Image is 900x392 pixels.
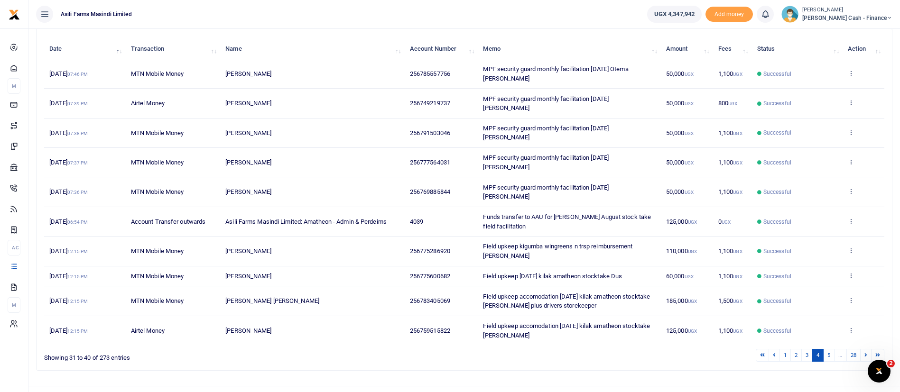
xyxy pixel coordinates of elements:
[131,218,206,225] span: Account Transfer outwards
[67,328,88,334] small: 12:15 PM
[688,299,697,304] small: UGX
[225,188,271,195] span: [PERSON_NAME]
[733,160,742,165] small: UGX
[126,39,221,59] th: Transaction: activate to sort column ascending
[752,39,843,59] th: Status: activate to sort column ascending
[405,39,478,59] th: Account Number: activate to sort column ascending
[718,129,742,137] span: 1,100
[8,240,20,255] li: Ac
[801,349,813,362] a: 3
[718,218,731,225] span: 0
[718,273,742,280] span: 1,100
[718,159,742,166] span: 1,100
[654,9,695,19] span: UGX 4,347,942
[722,219,731,225] small: UGX
[225,218,387,225] span: Asili Farms Masindi Limited: Amatheon - Admin & Perdeims
[666,273,694,280] span: 60,000
[483,273,622,280] span: Field upkeep [DATE] kilak amatheon stocktake Dus
[763,99,791,108] span: Successful
[9,10,20,18] a: logo-small logo-large logo-large
[9,9,20,20] img: logo-small
[67,160,88,165] small: 07:37 PM
[49,159,88,166] span: [DATE]
[220,39,405,59] th: Name: activate to sort column ascending
[67,101,88,106] small: 07:39 PM
[410,273,450,280] span: 256775600682
[733,274,742,279] small: UGX
[763,327,791,335] span: Successful
[718,327,742,334] span: 1,100
[483,213,651,230] span: Funds transfer to AAU for [PERSON_NAME] August stock take field facilitation
[483,95,609,112] span: MPF security guard monthly facilitation [DATE] [PERSON_NAME]
[483,243,632,259] span: Field upkeep kigumba wingreens n trsp reimbursement [PERSON_NAME]
[49,327,88,334] span: [DATE]
[67,274,88,279] small: 12:15 PM
[685,160,694,165] small: UGX
[410,327,450,334] span: 256759515822
[781,6,798,23] img: profile-user
[666,100,694,107] span: 50,000
[666,247,697,255] span: 110,000
[781,6,892,23] a: profile-user [PERSON_NAME] [PERSON_NAME] Cash - Finance
[728,101,737,106] small: UGX
[410,188,450,195] span: 256769885844
[733,249,742,254] small: UGX
[643,6,705,23] li: Wallet ballance
[483,293,650,310] span: Field upkeep accomodation [DATE] kilak amatheon stocktake [PERSON_NAME] plus drivers storekeeper
[483,125,609,141] span: MPF security guard monthly facilitation [DATE] [PERSON_NAME]
[705,7,753,22] span: Add money
[410,297,450,304] span: 256783405069
[410,100,450,107] span: 256749219737
[67,299,88,304] small: 12:15 PM
[763,272,791,281] span: Successful
[666,129,694,137] span: 50,000
[410,218,423,225] span: 4039
[131,247,184,255] span: MTN Mobile Money
[410,70,450,77] span: 256785557756
[763,297,791,305] span: Successful
[49,297,88,304] span: [DATE]
[713,39,752,59] th: Fees: activate to sort column ascending
[483,154,609,171] span: MPF security guard monthly facilitation [DATE] [PERSON_NAME]
[846,349,861,362] a: 28
[718,247,742,255] span: 1,100
[483,184,609,201] span: MPF security guard monthly facilitation [DATE] [PERSON_NAME]
[688,219,697,225] small: UGX
[685,190,694,195] small: UGX
[131,297,184,304] span: MTN Mobile Money
[779,349,791,362] a: 1
[718,100,738,107] span: 800
[49,188,88,195] span: [DATE]
[131,327,165,334] span: Airtel Money
[8,297,20,313] li: M
[225,129,271,137] span: [PERSON_NAME]
[812,349,824,362] a: 4
[666,188,694,195] span: 50,000
[49,218,88,225] span: [DATE]
[67,219,88,225] small: 06:54 PM
[67,72,88,77] small: 07:46 PM
[225,327,271,334] span: [PERSON_NAME]
[868,360,891,383] iframe: Intercom live chat
[225,247,271,255] span: [PERSON_NAME]
[763,247,791,255] span: Successful
[718,70,742,77] span: 1,100
[67,249,88,254] small: 12:15 PM
[49,273,88,280] span: [DATE]
[666,327,697,334] span: 125,000
[733,190,742,195] small: UGX
[763,128,791,137] span: Successful
[685,72,694,77] small: UGX
[49,100,88,107] span: [DATE]
[823,349,835,362] a: 5
[131,188,184,195] span: MTN Mobile Money
[49,247,88,255] span: [DATE]
[685,131,694,136] small: UGX
[705,7,753,22] li: Toup your wallet
[802,14,892,22] span: [PERSON_NAME] Cash - Finance
[705,10,753,17] a: Add money
[688,249,697,254] small: UGX
[225,100,271,107] span: [PERSON_NAME]
[67,131,88,136] small: 07:38 PM
[67,190,88,195] small: 07:36 PM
